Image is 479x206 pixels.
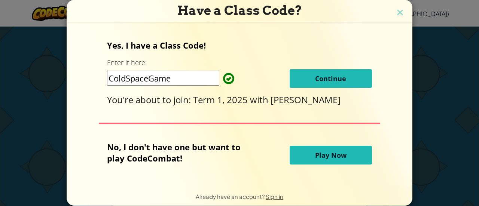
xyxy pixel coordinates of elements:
span: Play Now [315,151,347,160]
p: Yes, I have a Class Code! [107,40,372,51]
p: No, I don't have one but want to play CodeCombat! [107,141,252,164]
button: Play Now [290,146,372,165]
span: Have a Class Code? [177,3,302,18]
button: Continue [290,69,372,88]
a: Sign in [266,193,283,200]
span: Already have an account? [196,193,266,200]
img: close icon [395,7,405,19]
span: Term 1, 2025 [193,93,250,106]
span: [PERSON_NAME] [271,93,341,106]
span: You're about to join: [107,93,193,106]
span: Continue [315,74,346,83]
span: with [250,93,271,106]
label: Enter it here: [107,58,147,67]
